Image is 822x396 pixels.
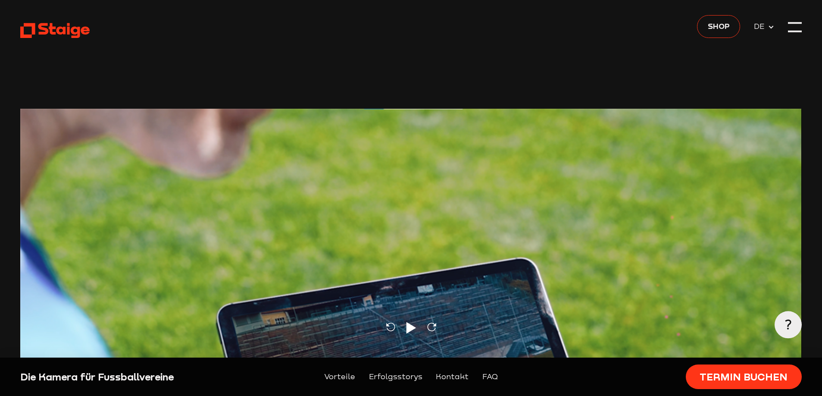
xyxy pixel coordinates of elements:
[436,371,469,383] a: Kontakt
[708,20,730,32] span: Shop
[686,365,802,389] a: Termin buchen
[754,20,768,32] span: DE
[20,370,208,384] div: Die Kamera für Fussballvereine
[482,371,498,383] a: FAQ
[697,15,740,38] a: Shop
[369,371,422,383] a: Erfolgsstorys
[324,371,355,383] a: Vorteile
